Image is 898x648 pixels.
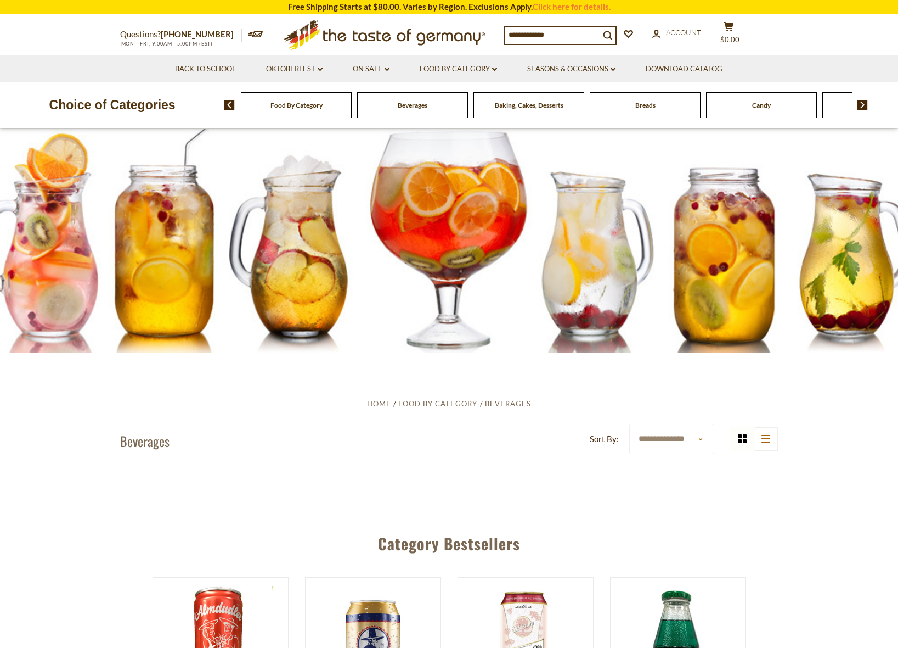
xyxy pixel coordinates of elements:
[120,41,213,47] span: MON - FRI, 9:00AM - 5:00PM (EST)
[161,29,234,39] a: [PHONE_NUMBER]
[652,27,701,39] a: Account
[353,63,389,75] a: On Sale
[720,35,739,44] span: $0.00
[120,27,242,42] p: Questions?
[485,399,531,408] a: Beverages
[646,63,722,75] a: Download Catalog
[175,63,236,75] a: Back to School
[495,101,563,109] a: Baking, Cakes, Desserts
[266,63,323,75] a: Oktoberfest
[666,28,701,37] span: Account
[224,100,235,110] img: previous arrow
[270,101,323,109] a: Food By Category
[713,21,745,49] button: $0.00
[398,101,427,109] a: Beverages
[420,63,497,75] a: Food By Category
[120,433,170,449] h1: Beverages
[857,100,868,110] img: next arrow
[367,399,391,408] a: Home
[527,63,615,75] a: Seasons & Occasions
[635,101,656,109] a: Breads
[398,399,477,408] a: Food By Category
[533,2,611,12] a: Click here for details.
[590,432,619,446] label: Sort By:
[752,101,771,109] a: Candy
[68,518,831,563] div: Category Bestsellers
